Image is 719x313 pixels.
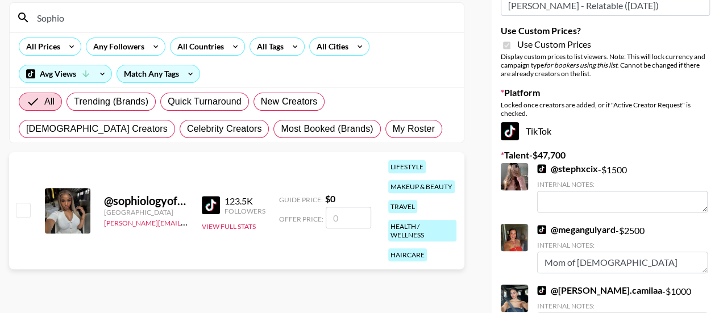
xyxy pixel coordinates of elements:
div: All Tags [250,38,286,55]
div: [GEOGRAPHIC_DATA] [104,208,188,216]
span: All [44,95,55,108]
div: Any Followers [86,38,147,55]
label: Talent - $ 47,700 [501,149,710,161]
span: Offer Price: [279,215,323,223]
em: for bookers using this list [544,61,617,69]
input: Search by User Name [30,9,457,27]
span: Quick Turnaround [168,95,242,108]
div: 123.5K [225,195,265,207]
div: All Prices [19,38,63,55]
a: @stephxcix [537,163,598,174]
span: Most Booked (Brands) [281,122,373,136]
span: New Creators [261,95,318,108]
img: TikTok [537,164,546,173]
div: Followers [225,207,265,215]
div: - $ 2500 [537,224,708,273]
img: TikTok [537,225,546,234]
div: Avg Views [19,65,111,82]
div: @ sophiologyofficial [104,194,188,208]
div: Display custom prices to list viewers. Note: This will lock currency and campaign type . Cannot b... [501,52,710,78]
div: Internal Notes: [537,241,708,249]
div: Match Any Tags [117,65,200,82]
div: All Countries [171,38,226,55]
label: Platform [501,87,710,98]
button: View Full Stats [202,222,256,231]
div: All Cities [310,38,351,55]
img: TikTok [202,196,220,214]
textarea: Mom of [DEMOGRAPHIC_DATA] toddlers [537,252,708,273]
img: TikTok [501,122,519,140]
span: Trending (Brands) [74,95,148,108]
strong: $ 0 [325,193,335,204]
span: Celebrity Creators [187,122,262,136]
div: travel [388,200,417,213]
div: Locked once creators are added, or if "Active Creator Request" is checked. [501,101,710,118]
div: - $ 1500 [537,163,708,212]
div: haircare [388,248,427,261]
div: health / wellness [388,220,456,241]
div: TikTok [501,122,710,140]
span: Guide Price: [279,195,323,204]
span: [DEMOGRAPHIC_DATA] Creators [26,122,168,136]
div: Internal Notes: [537,180,708,189]
input: 0 [326,207,371,228]
span: My Roster [393,122,435,136]
img: TikTok [537,286,546,295]
a: [PERSON_NAME][EMAIL_ADDRESS][DOMAIN_NAME] [104,216,272,227]
div: Internal Notes: [537,302,708,310]
label: Use Custom Prices? [501,25,710,36]
div: lifestyle [388,160,426,173]
span: Use Custom Prices [517,39,591,50]
div: makeup & beauty [388,180,455,193]
a: @[PERSON_NAME].camilaa [537,285,662,296]
a: @megangulyard [537,224,616,235]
